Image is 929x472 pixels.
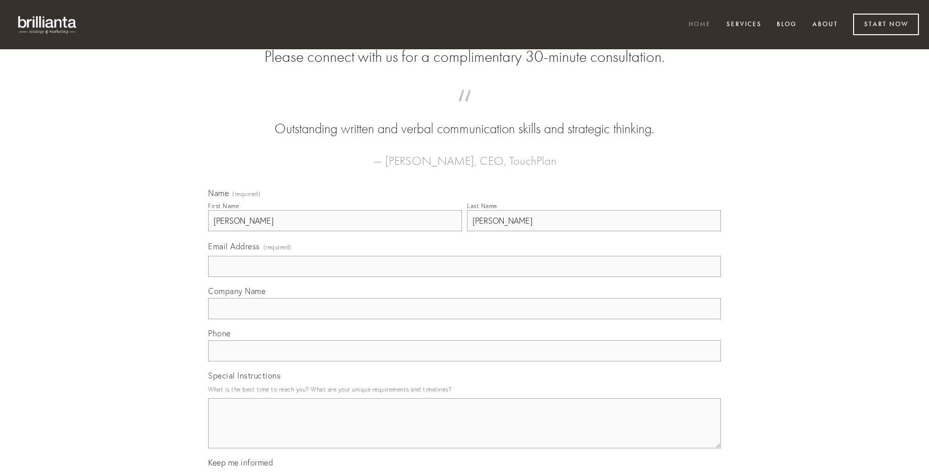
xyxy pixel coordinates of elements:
[208,383,721,396] p: What is the best time to reach you? What are your unique requirements and timelines?
[10,10,85,39] img: brillianta - research, strategy, marketing
[208,286,265,296] span: Company Name
[770,17,803,33] a: Blog
[467,202,497,210] div: Last Name
[853,14,919,35] a: Start Now
[263,240,292,254] span: (required)
[682,17,717,33] a: Home
[208,457,273,467] span: Keep me informed
[208,188,229,198] span: Name
[208,241,260,251] span: Email Address
[224,100,705,139] blockquote: Outstanding written and verbal communication skills and strategic thinking.
[224,100,705,119] span: “
[208,370,281,381] span: Special Instructions
[720,17,768,33] a: Services
[232,191,260,197] span: (required)
[208,47,721,66] h2: Please connect with us for a complimentary 30-minute consultation.
[806,17,845,33] a: About
[224,139,705,171] figcaption: — [PERSON_NAME], CEO, TouchPlan
[208,202,239,210] div: First Name
[208,328,231,338] span: Phone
